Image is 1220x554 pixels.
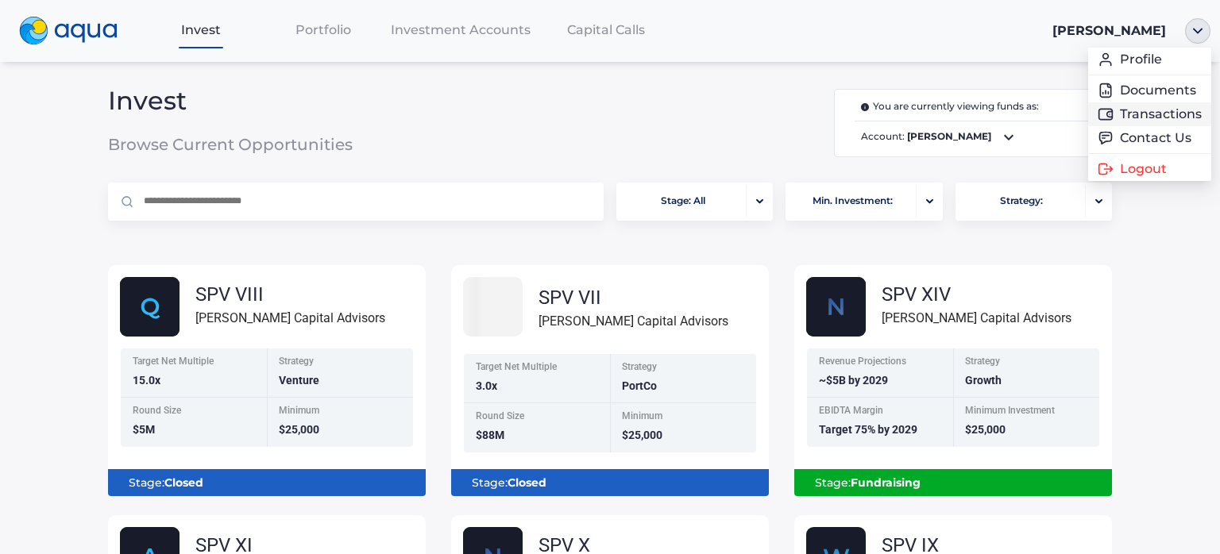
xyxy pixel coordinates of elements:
div: Stage: [121,469,413,496]
b: [PERSON_NAME] [907,130,991,142]
img: portfolio-arrow [926,198,933,204]
div: Stage: [807,469,1099,496]
span: Account: [855,128,1091,147]
div: Minimum Investment [965,406,1090,419]
div: EBIDTA Margin [819,406,944,419]
div: SPV VIII [195,285,385,304]
div: Target Net Multiple [133,356,257,370]
span: Growth [965,374,1002,387]
img: Group_48614.svg [120,277,180,337]
span: Browse Current Opportunities [108,137,442,152]
span: Invest [108,93,442,109]
button: Min. Investment:portfolio-arrow [786,183,942,221]
div: Minimum [279,406,403,419]
a: logo [10,13,140,49]
span: 15.0x [133,374,160,387]
span: $88M [476,429,504,441]
div: Round Size [133,406,257,419]
span: Stage: All [661,186,705,217]
img: logo [19,17,118,45]
div: Stage: [464,469,756,496]
span: $25,000 [279,423,319,436]
a: Capital Calls [537,13,675,46]
span: $5M [133,423,155,436]
span: Min. Investment: [813,186,893,217]
img: Magnifier [122,196,133,207]
a: FileDocuments [1098,83,1202,98]
span: $25,000 [622,429,662,441]
span: Venture [279,374,319,387]
span: ~$5B by 2029 [819,374,888,387]
div: Round Size [476,411,600,425]
div: Minimum [622,411,747,425]
a: Investment Accounts [384,13,537,46]
span: Capital Calls [567,22,645,37]
a: messageContact Us [1098,130,1202,146]
span: Invest [181,22,221,37]
button: Strategy:portfolio-arrow [956,183,1112,221]
span: Logout [1120,163,1167,175]
div: [PERSON_NAME] Capital Advisors [539,311,728,331]
span: [PERSON_NAME] [1052,23,1166,38]
a: Portfolio [262,13,384,46]
span: Strategy: [1000,186,1043,217]
a: userProfile [1098,52,1202,67]
span: Target 75% by 2029 [819,423,917,436]
div: SPV VII [539,288,728,307]
span: PortCo [622,379,657,392]
span: Portfolio [295,22,351,37]
img: Logout [1098,161,1114,177]
b: Closed [508,475,546,490]
img: ellipse [1185,18,1210,44]
div: Strategy [279,356,403,370]
span: Investment Accounts [391,22,531,37]
span: You are currently viewing funds as: [861,99,1039,114]
a: WalletTransactions [1098,106,1202,122]
span: $25,000 [965,423,1006,436]
div: Strategy [622,362,747,375]
button: Stage: Allportfolio-arrow [616,183,773,221]
img: Nscale_fund_card_1.svg [806,277,866,337]
div: Strategy [965,356,1090,370]
a: Invest [140,13,262,46]
div: [PERSON_NAME] Capital Advisors [882,308,1071,328]
img: portfolio-arrow [1095,198,1102,204]
div: Revenue Projections [819,356,944,370]
span: 3.0x [476,379,497,392]
b: Closed [164,475,203,490]
div: SPV XIV [882,285,1071,304]
b: Fundraising [851,475,921,490]
img: i.svg [861,103,873,111]
img: portfolio-arrow [756,198,763,204]
div: [PERSON_NAME] Capital Advisors [195,308,385,328]
div: Target Net Multiple [476,362,600,375]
